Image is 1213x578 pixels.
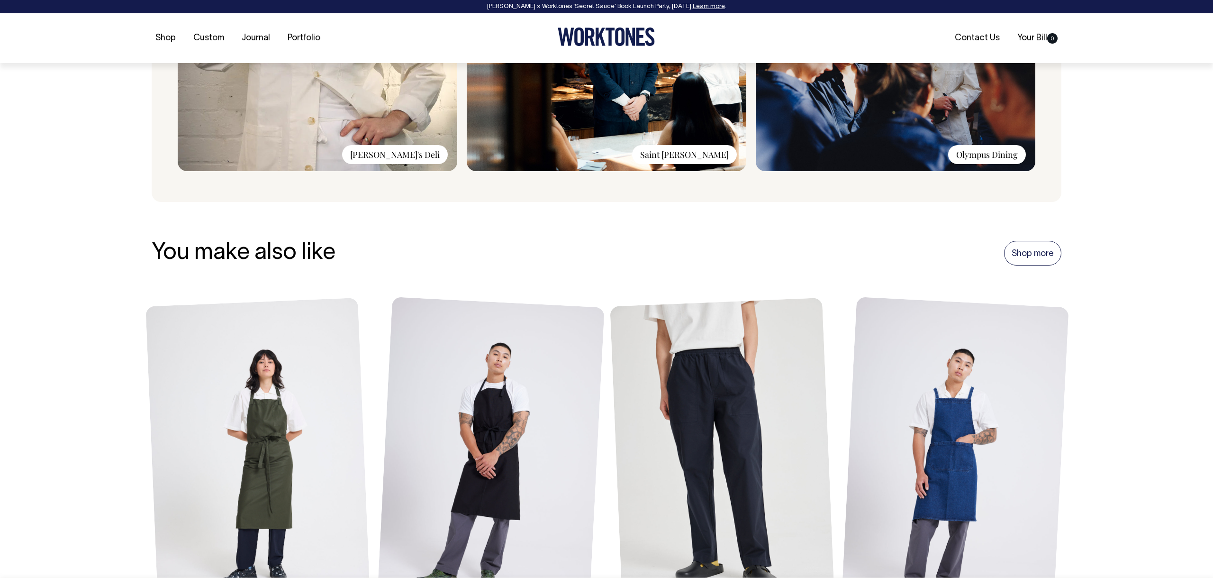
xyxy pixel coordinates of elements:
[1047,33,1058,44] span: 0
[284,30,324,46] a: Portfolio
[951,30,1004,46] a: Contact Us
[152,241,335,266] h3: You make also like
[190,30,228,46] a: Custom
[152,30,180,46] a: Shop
[1004,241,1061,266] a: Shop more
[948,145,1026,164] div: Olympus Dining
[1014,30,1061,46] a: Your Bill0
[238,30,274,46] a: Journal
[693,4,725,9] a: Learn more
[632,145,737,164] div: Saint [PERSON_NAME]
[342,145,448,164] div: [PERSON_NAME]'s Deli
[9,3,1204,10] div: [PERSON_NAME] × Worktones ‘Secret Sauce’ Book Launch Party, [DATE]. .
